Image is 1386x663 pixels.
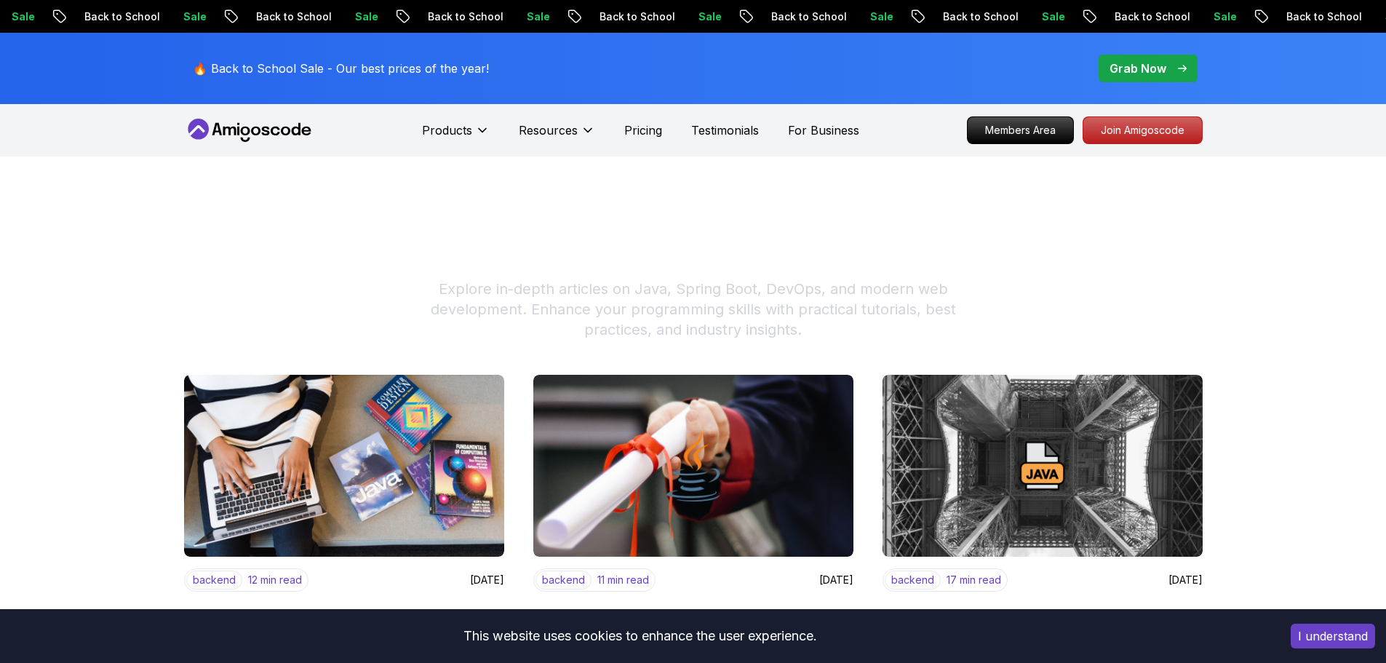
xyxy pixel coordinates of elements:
p: Resources [519,122,578,139]
p: Sale [515,9,562,24]
p: Back to School [760,9,859,24]
p: 12 min read [248,573,302,587]
a: Join Amigoscode [1083,116,1203,144]
p: backend [535,571,592,589]
img: image [883,375,1203,557]
p: Back to School [73,9,172,24]
p: Sale [343,9,390,24]
p: 🔥 Back to School Sale - Our best prices of the year! [193,60,489,77]
p: Back to School [416,9,515,24]
p: [DATE] [1168,573,1203,587]
p: Sale [1030,9,1077,24]
p: backend [186,571,242,589]
p: [DATE] [470,573,504,587]
p: backend [885,571,941,589]
p: Back to School [931,9,1030,24]
a: Pricing [624,122,662,139]
p: Members Area [968,117,1073,143]
p: 17 min read [947,573,1001,587]
p: Join Amigoscode [1083,117,1202,143]
p: Explore in-depth articles on Java, Spring Boot, DevOps, and modern web development. Enhance your ... [414,279,973,340]
p: Sale [172,9,218,24]
p: Grab Now [1110,60,1166,77]
p: 11 min read [597,573,649,587]
img: image [533,375,853,557]
p: Back to School [244,9,343,24]
p: Sale [859,9,905,24]
p: Products [422,122,472,139]
p: Back to School [588,9,687,24]
h1: Programming Blogs & Tutorials [184,226,1203,261]
div: This website uses cookies to enhance the user experience. [11,620,1269,652]
p: [DATE] [819,573,853,587]
p: Back to School [1275,9,1374,24]
img: image [184,375,504,557]
p: Sale [1202,9,1248,24]
a: For Business [788,122,859,139]
button: Accept cookies [1291,624,1375,648]
a: Testimonials [691,122,759,139]
button: Resources [519,122,595,151]
button: Products [422,122,490,151]
a: Members Area [967,116,1074,144]
p: Back to School [1103,9,1202,24]
p: Sale [687,9,733,24]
